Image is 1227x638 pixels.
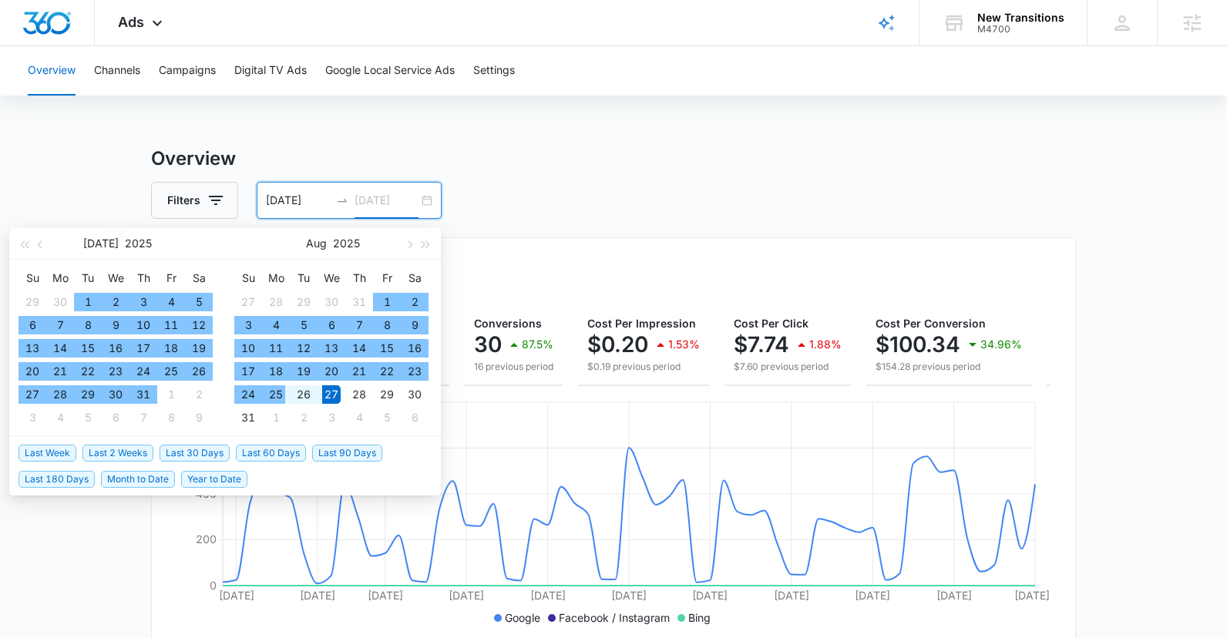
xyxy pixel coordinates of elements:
div: 25 [267,385,285,404]
div: 30 [322,293,341,311]
div: 7 [51,316,69,334]
tspan: [DATE] [692,589,728,602]
div: 2 [106,293,125,311]
span: Last 60 Days [236,445,306,462]
td: 2025-08-21 [345,360,373,383]
tspan: [DATE] [219,589,254,602]
div: 10 [239,339,257,358]
span: Cost Per Click [734,317,808,330]
h3: Overview [151,145,1076,173]
tspan: [DATE] [530,589,566,602]
td: 2025-07-14 [46,337,74,360]
button: 2025 [333,228,360,259]
button: Aug [306,228,327,259]
span: Year to Date [181,471,247,488]
tspan: [DATE] [1014,589,1050,602]
div: 2 [190,385,208,404]
span: Cost Per Conversion [876,317,986,330]
td: 2025-08-22 [373,360,401,383]
tspan: [DATE] [611,589,647,602]
p: 1.88% [809,339,842,350]
td: 2025-07-11 [157,314,185,337]
td: 2025-08-09 [185,406,213,429]
span: Conversions [474,317,542,330]
th: Su [234,266,262,290]
div: 19 [294,362,313,381]
div: 4 [267,316,285,334]
div: 24 [134,362,153,381]
p: $7.60 previous period [734,360,842,374]
button: Settings [473,46,515,96]
div: 7 [350,316,368,334]
div: 20 [23,362,42,381]
div: 31 [350,293,368,311]
input: End date [355,192,419,209]
td: 2025-07-01 [74,290,102,314]
div: 6 [322,316,341,334]
div: 19 [190,339,208,358]
div: 5 [190,293,208,311]
div: 26 [190,362,208,381]
div: 31 [239,408,257,427]
p: Facebook / Instagram [559,609,670,626]
td: 2025-07-29 [290,290,318,314]
td: 2025-07-15 [74,337,102,360]
div: 5 [79,408,97,427]
p: Bing [688,609,711,626]
div: 16 [106,339,125,358]
td: 2025-08-08 [373,314,401,337]
td: 2025-09-03 [318,406,345,429]
div: 30 [106,385,125,404]
div: 15 [378,339,396,358]
td: 2025-07-16 [102,337,129,360]
td: 2025-08-09 [401,314,429,337]
div: 24 [239,385,257,404]
td: 2025-08-04 [46,406,74,429]
td: 2025-09-05 [373,406,401,429]
div: 2 [294,408,313,427]
td: 2025-07-06 [18,314,46,337]
div: 18 [267,362,285,381]
div: 13 [23,339,42,358]
div: 18 [162,339,180,358]
div: 3 [322,408,341,427]
div: 27 [239,293,257,311]
div: 8 [378,316,396,334]
p: $7.74 [734,332,789,357]
div: 9 [106,316,125,334]
td: 2025-07-12 [185,314,213,337]
td: 2025-08-13 [318,337,345,360]
th: Sa [401,266,429,290]
p: 87.5% [522,339,553,350]
td: 2025-08-03 [18,406,46,429]
button: Digital TV Ads [234,46,307,96]
th: Su [18,266,46,290]
input: Start date [266,192,330,209]
td: 2025-07-02 [102,290,129,314]
div: 5 [378,408,396,427]
div: 9 [190,408,208,427]
th: Fr [373,266,401,290]
div: 28 [350,385,368,404]
div: 17 [134,339,153,358]
td: 2025-08-16 [401,337,429,360]
div: 30 [51,293,69,311]
th: Sa [185,266,213,290]
td: 2025-08-14 [345,337,373,360]
div: 4 [51,408,69,427]
div: 2 [405,293,424,311]
p: 16 previous period [474,360,553,374]
td: 2025-07-25 [157,360,185,383]
button: Filters [151,182,238,219]
div: 6 [106,408,125,427]
th: Mo [262,266,290,290]
div: 23 [405,362,424,381]
div: 22 [378,362,396,381]
td: 2025-07-08 [74,314,102,337]
p: 1.53% [668,339,700,350]
button: [DATE] [83,228,119,259]
div: 11 [162,316,180,334]
td: 2025-07-27 [18,383,46,406]
td: 2025-08-02 [401,290,429,314]
th: Mo [46,266,74,290]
